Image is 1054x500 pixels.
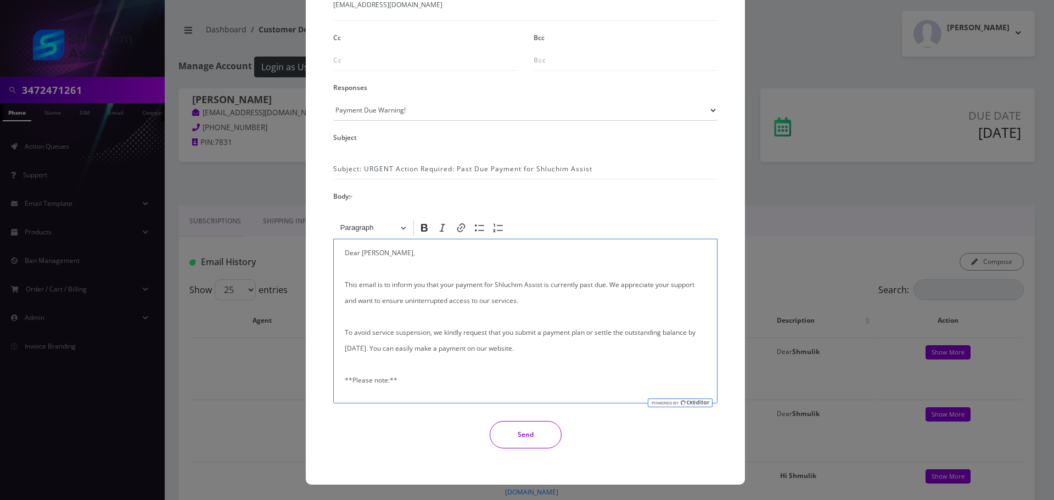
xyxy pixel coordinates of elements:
[333,239,717,403] div: Editor editing area: main. Press Alt+0 for help.
[333,188,352,204] label: Body:-
[333,50,517,71] input: Cc
[340,221,397,234] span: Paragraph
[333,159,717,179] input: Subject
[651,401,679,406] span: Powered by
[333,30,341,46] label: Cc
[490,421,562,448] button: Send
[335,220,411,237] button: Paragraph, Heading
[534,50,717,71] input: Bcc
[333,80,367,95] label: Responses
[534,30,545,46] label: Bcc
[333,217,717,238] div: Editor toolbar
[333,130,357,145] label: Subject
